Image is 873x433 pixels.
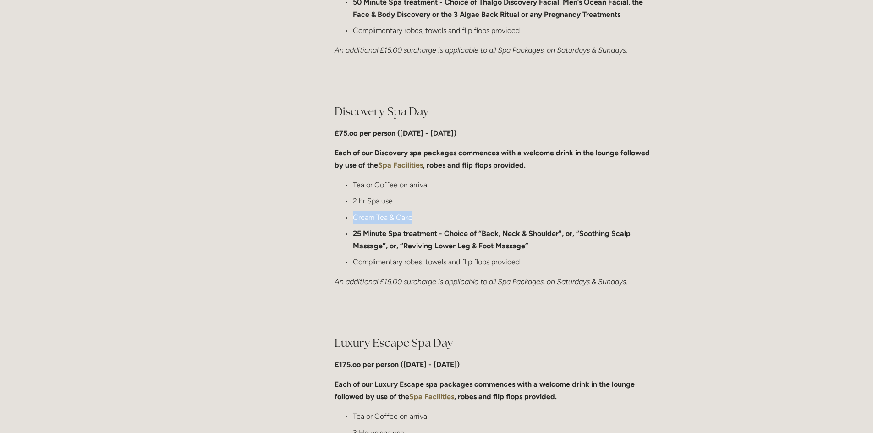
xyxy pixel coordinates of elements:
p: Tea or Coffee on arrival [353,410,656,422]
h2: Discovery Spa Day [335,104,656,120]
p: Cream Tea & Cake [353,211,656,224]
em: An additional £15.00 surcharge is applicable to all Spa Packages, on Saturdays & Sundays. [335,46,627,55]
strong: £75.oo per person ([DATE] - [DATE]) [335,129,456,137]
strong: , robes and flip flops provided. [423,161,526,170]
strong: , robes and flip flops provided. [454,392,557,401]
a: Spa Facilities [378,161,423,170]
p: Complimentary robes, towels and flip flops provided [353,256,656,268]
h2: Luxury Escape Spa Day [335,335,656,351]
em: An additional £15.00 surcharge is applicable to all Spa Packages, on Saturdays & Sundays. [335,277,627,286]
strong: Each of our Discovery spa packages commences with a welcome drink in the lounge followed by use o... [335,148,652,170]
strong: 25 Minute Spa treatment - Choice of “Back, Neck & Shoulder", or, “Soothing Scalp Massage”, or, “R... [353,229,632,250]
a: Spa Facilities [409,392,454,401]
strong: Each of our Luxury Escape spa packages commences with a welcome drink in the lounge followed by u... [335,380,637,401]
p: 2 hr Spa use [353,195,656,207]
p: Complimentary robes, towels and flip flops provided [353,24,656,37]
p: Tea or Coffee on arrival [353,179,656,191]
strong: £175.oo per person ([DATE] - [DATE]) [335,360,460,369]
